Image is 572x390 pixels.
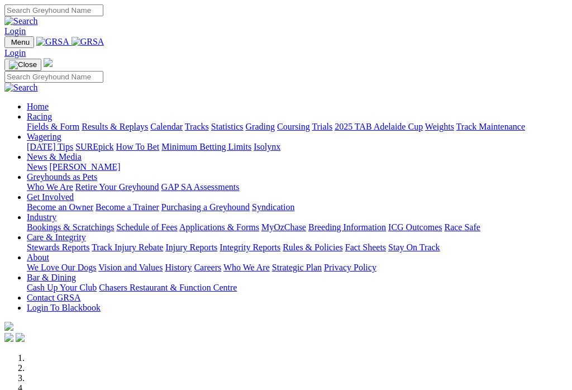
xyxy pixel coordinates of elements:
[179,222,259,232] a: Applications & Forms
[27,222,114,232] a: Bookings & Scratchings
[16,333,25,342] img: twitter.svg
[252,202,294,212] a: Syndication
[27,263,568,273] div: About
[161,142,251,151] a: Minimum Betting Limits
[4,333,13,342] img: facebook.svg
[75,142,113,151] a: SUREpick
[4,322,13,331] img: logo-grsa-white.png
[335,122,423,131] a: 2025 TAB Adelaide Cup
[82,122,148,131] a: Results & Replays
[27,283,568,293] div: Bar & Dining
[456,122,525,131] a: Track Maintenance
[4,26,26,36] a: Login
[92,242,163,252] a: Track Injury Rebate
[27,202,568,212] div: Get Involved
[165,242,217,252] a: Injury Reports
[116,222,177,232] a: Schedule of Fees
[116,142,160,151] a: How To Bet
[27,192,74,202] a: Get Involved
[4,59,41,71] button: Toggle navigation
[27,162,568,172] div: News & Media
[11,38,30,46] span: Menu
[27,112,52,121] a: Racing
[27,242,568,253] div: Care & Integrity
[312,122,332,131] a: Trials
[161,182,240,192] a: GAP SA Assessments
[27,132,61,141] a: Wagering
[27,303,101,312] a: Login To Blackbook
[71,37,104,47] img: GRSA
[36,37,69,47] img: GRSA
[27,142,568,152] div: Wagering
[44,58,53,67] img: logo-grsa-white.png
[49,162,120,172] a: [PERSON_NAME]
[194,263,221,272] a: Careers
[27,263,96,272] a: We Love Our Dogs
[388,222,442,232] a: ICG Outcomes
[27,212,56,222] a: Industry
[211,122,244,131] a: Statistics
[150,122,183,131] a: Calendar
[27,283,97,292] a: Cash Up Your Club
[96,202,159,212] a: Become a Trainer
[27,253,49,262] a: About
[4,83,38,93] img: Search
[9,60,37,69] img: Close
[4,4,103,16] input: Search
[27,232,86,242] a: Care & Integrity
[388,242,440,252] a: Stay On Track
[27,273,76,282] a: Bar & Dining
[283,242,343,252] a: Rules & Policies
[27,162,47,172] a: News
[98,263,163,272] a: Vision and Values
[444,222,480,232] a: Race Safe
[185,122,209,131] a: Tracks
[27,202,93,212] a: Become an Owner
[27,102,49,111] a: Home
[75,182,159,192] a: Retire Your Greyhound
[425,122,454,131] a: Weights
[246,122,275,131] a: Grading
[27,142,73,151] a: [DATE] Tips
[27,122,568,132] div: Racing
[27,242,89,252] a: Stewards Reports
[27,172,97,182] a: Greyhounds as Pets
[220,242,280,252] a: Integrity Reports
[272,263,322,272] a: Strategic Plan
[27,222,568,232] div: Industry
[4,16,38,26] img: Search
[99,283,237,292] a: Chasers Restaurant & Function Centre
[27,293,80,302] a: Contact GRSA
[308,222,386,232] a: Breeding Information
[261,222,306,232] a: MyOzChase
[27,122,79,131] a: Fields & Form
[4,71,103,83] input: Search
[27,182,73,192] a: Who We Are
[27,182,568,192] div: Greyhounds as Pets
[165,263,192,272] a: History
[324,263,376,272] a: Privacy Policy
[27,152,82,161] a: News & Media
[4,48,26,58] a: Login
[277,122,310,131] a: Coursing
[254,142,280,151] a: Isolynx
[4,36,34,48] button: Toggle navigation
[345,242,386,252] a: Fact Sheets
[161,202,250,212] a: Purchasing a Greyhound
[223,263,270,272] a: Who We Are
